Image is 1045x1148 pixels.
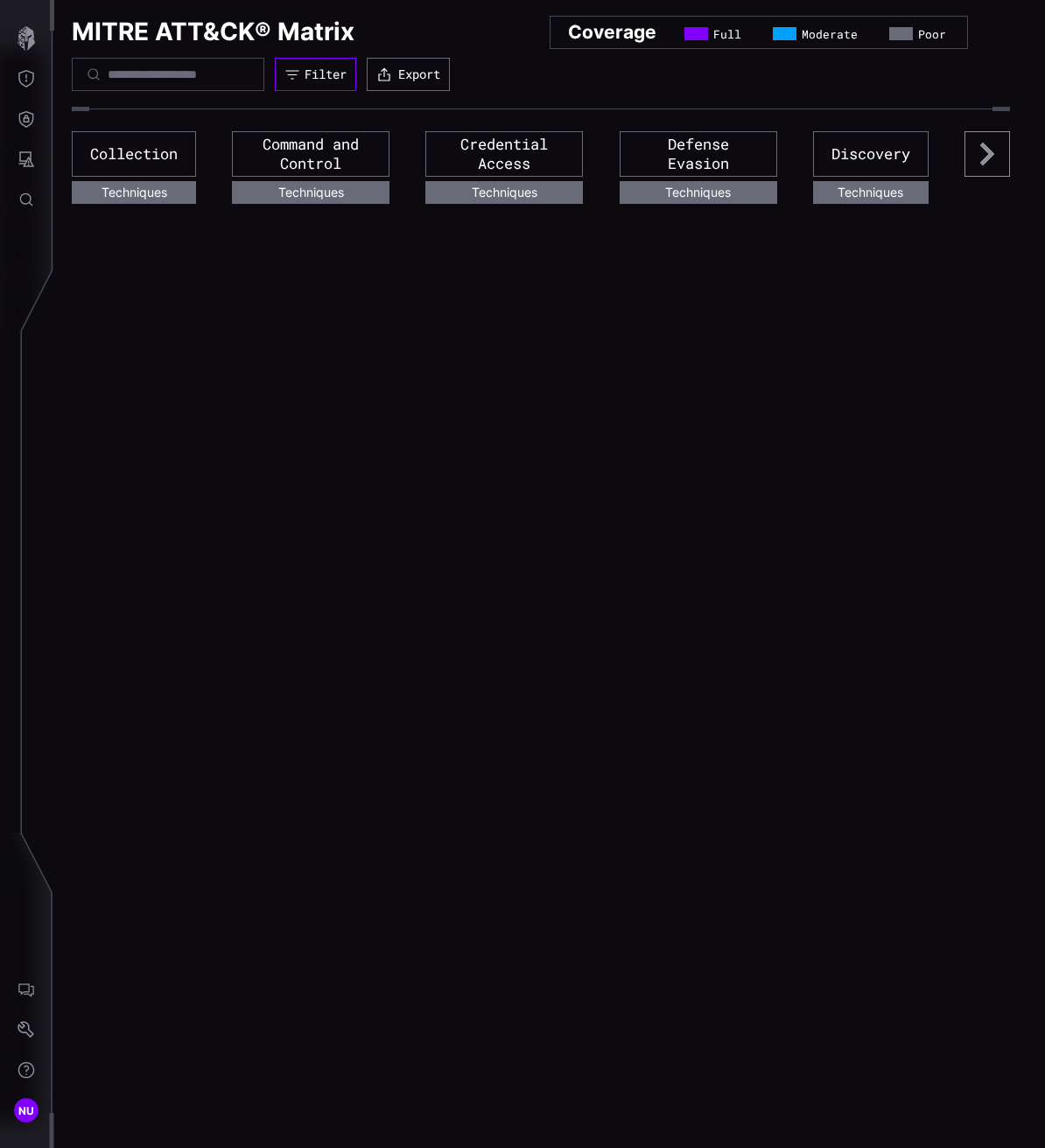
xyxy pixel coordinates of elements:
button: NU [1,1090,52,1130]
div: Techniques [72,181,196,204]
div: Techniques [425,181,583,204]
div: Filter [305,66,347,82]
div: Discovery [813,131,929,177]
button: Export [367,58,450,91]
div: Techniques [232,181,389,204]
div: Collection [72,131,196,177]
div: Techniques [620,181,777,204]
h1: MITRE ATT&CK® Matrix [72,16,354,49]
span: Moderate [802,27,858,41]
span: Full [713,27,741,41]
div: Credential Access [425,131,583,177]
div: Command and Control [232,131,389,177]
h2: Coverage [568,20,656,44]
span: NU [18,1102,35,1120]
span: Poor [918,27,946,41]
div: Techniques [813,181,929,204]
button: Filter [275,58,356,91]
div: Defense Evasion [620,131,777,177]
